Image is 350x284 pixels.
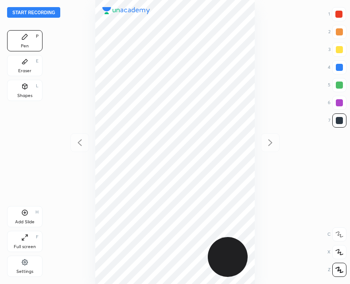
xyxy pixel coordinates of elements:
div: Shapes [17,93,32,98]
div: 1 [328,7,346,21]
button: Start recording [7,7,60,18]
div: 5 [328,78,346,92]
div: H [35,210,39,214]
div: Eraser [18,69,31,73]
div: X [327,245,346,259]
div: Add Slide [15,220,35,224]
div: Settings [16,269,33,274]
div: 6 [328,96,346,110]
div: 2 [328,25,346,39]
img: logo.38c385cc.svg [102,7,150,14]
div: Pen [21,44,29,48]
div: E [36,59,39,63]
div: 7 [328,113,346,128]
div: Z [328,263,346,277]
div: L [36,84,39,88]
div: Full screen [14,245,36,249]
div: C [327,227,346,241]
div: F [36,235,39,239]
div: 3 [328,43,346,57]
div: 4 [328,60,346,74]
div: P [36,34,39,39]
